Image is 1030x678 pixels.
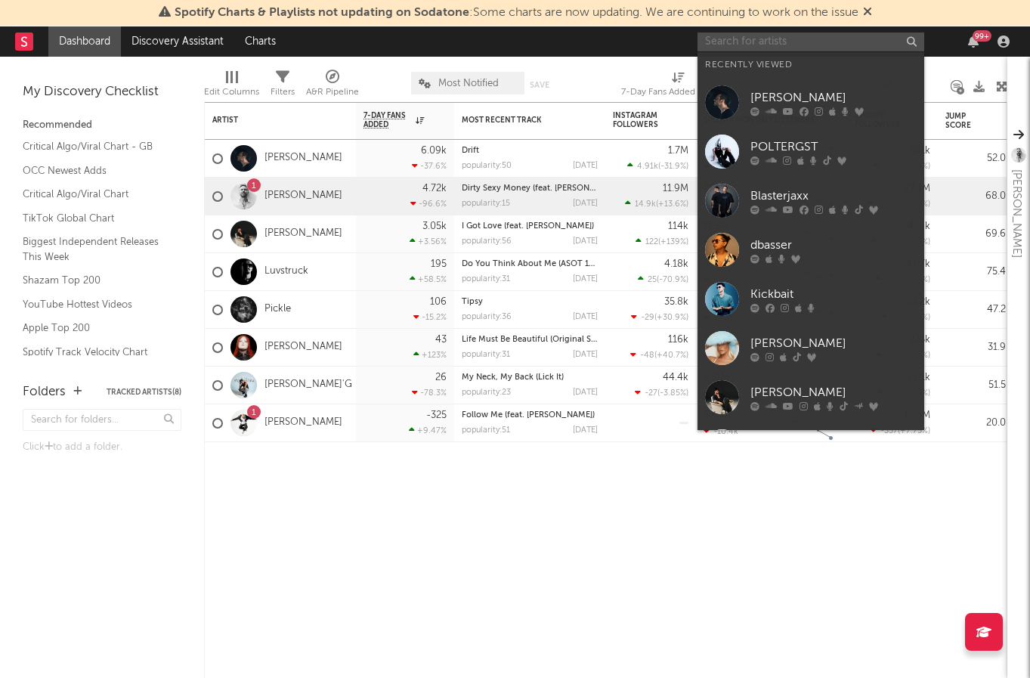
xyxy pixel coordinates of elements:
[23,272,166,289] a: Shazam Top 200
[462,275,510,283] div: popularity: 31
[204,64,259,108] div: Edit Columns
[23,383,66,401] div: Folders
[573,351,598,359] div: [DATE]
[945,112,983,130] div: Jump Score
[697,33,924,51] input: Search for artists
[271,64,295,108] div: Filters
[462,426,510,435] div: popularity: 51
[23,138,166,155] a: Critical Algo/Viral Chart - GB
[871,426,930,435] div: ( )
[945,225,1006,243] div: 69.6
[462,237,512,246] div: popularity: 56
[462,147,479,155] a: Drift
[462,260,606,268] a: Do You Think About Me (ASOT 1244)
[409,426,447,435] div: +9.47 %
[968,36,979,48] button: 99+
[573,237,598,246] div: [DATE]
[264,228,342,240] a: [PERSON_NAME]
[462,389,511,397] div: popularity: 23
[573,313,598,321] div: [DATE]
[107,389,181,396] button: Tracked Artists(8)
[1007,169,1025,258] div: [PERSON_NAME]
[664,259,688,269] div: 4.18k
[431,259,447,269] div: 195
[23,186,166,203] a: Critical Algo/Viral Chart
[23,344,166,361] a: Spotify Track Velocity Chart
[705,56,917,74] div: Recently Viewed
[462,222,598,231] div: I Got Love (feat. Nate Dogg)
[573,200,598,208] div: [DATE]
[697,127,924,176] a: POLTERGST
[438,79,499,88] span: Most Notified
[750,138,917,156] div: POLTERGST
[462,222,594,231] a: I Got Love (feat. [PERSON_NAME])
[697,225,924,274] a: dbasser
[306,64,359,108] div: A&R Pipeline
[426,410,447,420] div: -325
[645,389,657,398] span: -27
[421,146,447,156] div: 6.09k
[462,313,512,321] div: popularity: 36
[422,221,447,231] div: 3.05k
[422,184,447,193] div: 4.72k
[613,111,666,129] div: Instagram Followers
[462,200,510,208] div: popularity: 15
[410,274,447,284] div: +58.5 %
[410,237,447,246] div: +3.56 %
[412,388,447,398] div: -78.3 %
[234,26,286,57] a: Charts
[363,111,412,129] span: 7-Day Fans Added
[435,373,447,382] div: 26
[945,150,1006,168] div: 52.0
[627,161,688,171] div: ( )
[635,200,656,209] span: 14.9k
[264,379,352,392] a: [PERSON_NAME]'G
[750,187,917,205] div: Blasterjaxx
[945,376,1006,395] div: 51.5
[430,297,447,307] div: 106
[631,312,688,322] div: ( )
[23,438,181,457] div: Click to add a folder.
[264,265,308,278] a: Luvstruck
[264,416,342,429] a: [PERSON_NAME]
[697,176,924,225] a: Blasterjaxx
[462,147,598,155] div: Drift
[462,411,595,419] a: Follow Me (feat. [PERSON_NAME])
[306,83,359,101] div: A&R Pipeline
[625,199,688,209] div: ( )
[462,116,575,125] div: Most Recent Track
[48,26,121,57] a: Dashboard
[462,373,598,382] div: My Neck, My Back (Lick It)
[945,187,1006,206] div: 68.0
[880,427,898,435] span: -357
[668,221,688,231] div: 114k
[697,324,924,373] a: [PERSON_NAME]
[645,238,658,246] span: 122
[668,146,688,156] div: 1.7M
[462,411,598,419] div: Follow Me (feat. SACHA)
[750,236,917,254] div: dbasser
[530,81,549,89] button: Save
[945,339,1006,357] div: 31.9
[658,200,686,209] span: +13.6 %
[462,336,598,344] div: Life Must Be Beautiful (Original Song From a Movie “Life Must Be Beautiful”)
[462,184,598,193] div: Dirty Sexy Money (feat. Charli XCX & French Montana) - Mesto Remix
[462,298,483,306] a: Tipsy
[863,7,872,19] span: Dismiss
[663,184,688,193] div: 11.9M
[462,298,598,306] div: Tipsy
[212,116,326,125] div: Artist
[264,303,291,316] a: Pickle
[462,336,759,344] a: Life Must Be Beautiful (Original Song From a Movie “Life Must Be Beautiful”)
[621,83,735,101] div: 7-Day Fans Added (7-Day Fans Added)
[668,335,688,345] div: 116k
[264,152,342,165] a: [PERSON_NAME]
[630,350,688,360] div: ( )
[697,274,924,324] a: Kickbait
[412,161,447,171] div: -37.6 %
[657,351,686,360] span: +40.7 %
[23,296,166,313] a: YouTube Hottest Videos
[175,7,469,19] span: Spotify Charts & Playlists not updating on Sodatone
[23,210,166,227] a: TikTok Global Chart
[204,83,259,101] div: Edit Columns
